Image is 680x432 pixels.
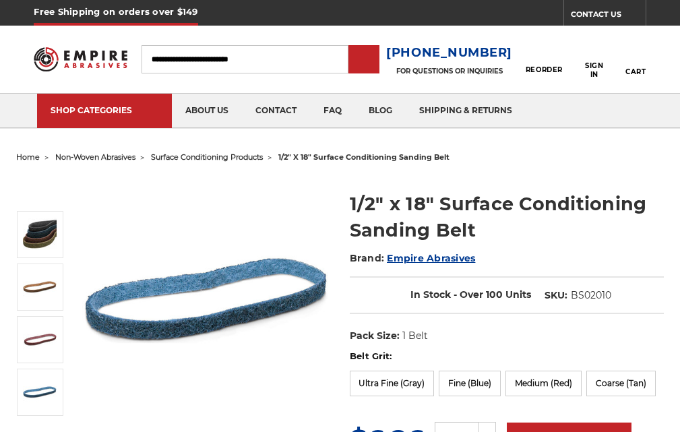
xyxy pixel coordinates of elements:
[350,329,400,343] dt: Pack Size:
[350,191,664,243] h1: 1/2" x 18" Surface Conditioning Sanding Belt
[571,288,611,303] dd: BS02010
[242,94,310,128] a: contact
[51,105,158,115] div: SHOP CATEGORIES
[454,288,483,301] span: - Over
[23,375,57,409] img: 1/2"x18" Fine Surface Conditioning Belt
[23,218,57,251] img: Surface Conditioning Sanding Belts
[580,61,607,79] span: Sign In
[82,177,330,425] img: Surface Conditioning Sanding Belts
[386,67,512,75] p: FOR QUESTIONS OR INQUIRIES
[410,288,451,301] span: In Stock
[625,67,646,76] span: Cart
[151,152,263,162] a: surface conditioning products
[406,94,526,128] a: shipping & returns
[23,270,57,304] img: 1/2"x18" Coarse Surface Conditioning Belt
[278,152,450,162] span: 1/2" x 18" surface conditioning sanding belt
[350,252,385,264] span: Brand:
[387,252,475,264] a: Empire Abrasives
[350,350,664,363] label: Belt Grit:
[402,329,428,343] dd: 1 Belt
[16,152,40,162] a: home
[505,288,531,301] span: Units
[571,7,646,26] a: CONTACT US
[34,41,127,78] img: Empire Abrasives
[486,288,503,301] span: 100
[625,40,646,78] a: Cart
[526,65,563,74] span: Reorder
[545,288,567,303] dt: SKU:
[350,47,377,73] input: Submit
[526,44,563,73] a: Reorder
[23,323,57,357] img: 1/2"x18" Medium Surface Conditioning Belt
[172,94,242,128] a: about us
[25,182,57,211] button: Previous
[55,152,135,162] a: non-woven abrasives
[355,94,406,128] a: blog
[310,94,355,128] a: faq
[386,43,512,63] a: [PHONE_NUMBER]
